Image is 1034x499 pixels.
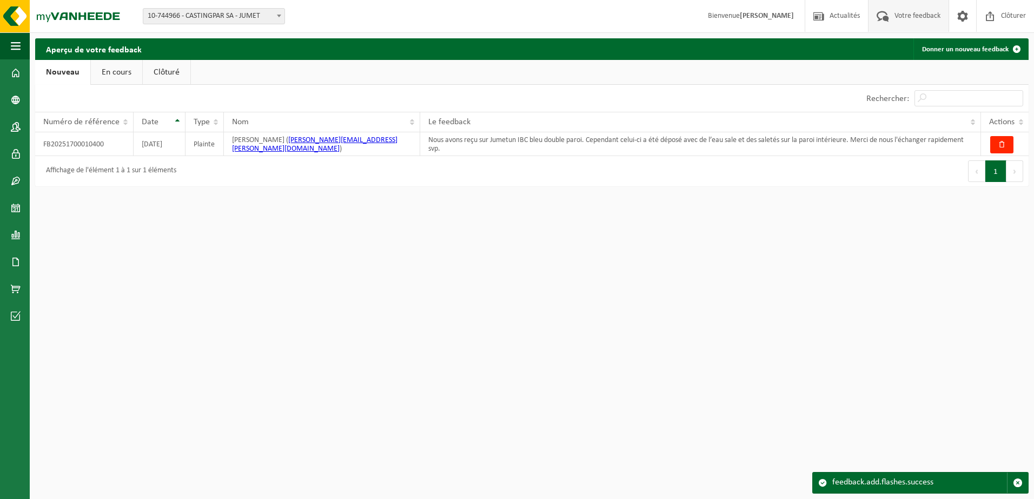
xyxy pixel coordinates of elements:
[968,160,985,182] button: Previous
[143,60,190,85] a: Clôturé
[428,118,470,126] span: Le feedback
[740,12,794,20] strong: [PERSON_NAME]
[35,60,90,85] a: Nouveau
[1006,160,1023,182] button: Next
[142,118,158,126] span: Date
[185,132,224,156] td: Plainte
[866,95,909,103] label: Rechercher:
[985,160,1006,182] button: 1
[5,475,181,499] iframe: chat widget
[35,132,134,156] td: FB20251700010400
[194,118,210,126] span: Type
[224,132,420,156] td: [PERSON_NAME] ( )
[832,473,1007,493] div: feedback.add.flashes.success
[134,132,185,156] td: [DATE]
[420,132,981,156] td: Nous avons reçu sur Jumetun IBC bleu double paroi. Cependant celui-ci a été déposé avec de l’eau ...
[989,118,1015,126] span: Actions
[35,38,153,59] h2: Aperçu de votre feedback
[43,118,120,126] span: Numéro de référence
[143,9,284,24] span: 10-744966 - CASTINGPAR SA - JUMET
[913,38,1028,60] a: Donner un nouveau feedback
[232,118,249,126] span: Nom
[91,60,142,85] a: En cours
[232,136,397,153] a: [PERSON_NAME][EMAIL_ADDRESS][PERSON_NAME][DOMAIN_NAME]
[143,8,285,24] span: 10-744966 - CASTINGPAR SA - JUMET
[41,161,176,181] div: Affichage de l'élément 1 à 1 sur 1 éléments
